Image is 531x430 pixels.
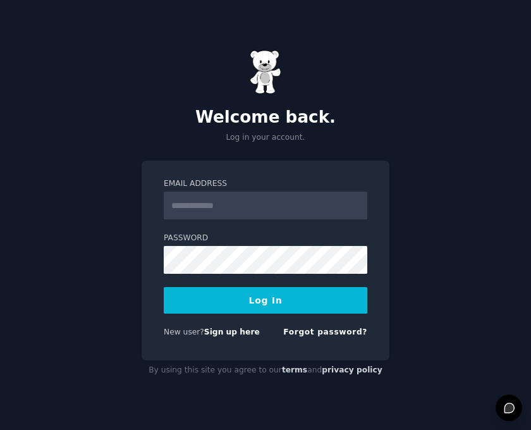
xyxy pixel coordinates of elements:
[164,328,204,336] span: New user?
[142,360,389,381] div: By using this site you agree to our and
[164,233,367,244] label: Password
[282,365,307,374] a: terms
[204,328,260,336] a: Sign up here
[283,328,367,336] a: Forgot password?
[164,287,367,314] button: Log In
[164,178,367,190] label: Email Address
[322,365,382,374] a: privacy policy
[142,107,389,128] h2: Welcome back.
[250,50,281,94] img: Gummy Bear
[142,132,389,144] p: Log in your account.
